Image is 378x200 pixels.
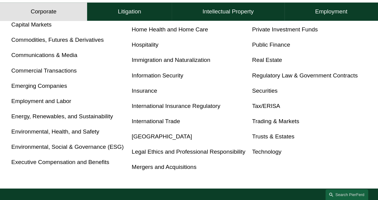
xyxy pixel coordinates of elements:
a: Executive Compensation and Benefits [11,159,109,165]
a: Search this site [325,189,368,200]
h4: Employment [315,8,347,15]
a: Employment and Labor [11,98,71,104]
a: Trusts & Estates [252,133,294,140]
a: Capital Markets [11,21,52,28]
a: Home Health and Home Care [132,26,208,33]
a: Tax/ERISA [252,103,280,109]
a: Technology [252,148,281,155]
a: Emerging Companies [11,83,67,89]
a: [GEOGRAPHIC_DATA] [132,133,192,140]
a: Environmental, Health, and Safety [11,128,99,135]
a: Environmental, Social & Governance (ESG) [11,144,124,150]
h4: Intellectual Property [203,8,254,15]
a: Trading & Markets [252,118,299,124]
a: International Insurance Regulatory [132,103,220,109]
a: Public Finance [252,41,290,48]
h4: Litigation [118,8,141,15]
a: Real Estate [252,57,282,63]
a: Information Security [132,72,183,79]
a: Communications & Media [11,52,77,58]
a: Energy, Renewables, and Sustainability [11,113,113,120]
a: Commodities, Futures & Derivatives [11,37,104,43]
a: Legal Ethics and Professional Responsibility [132,148,245,155]
a: Hospitality [132,41,158,48]
a: Mergers and Acquisitions [132,164,196,170]
a: Insurance [132,87,157,94]
a: Regulatory Law & Government Contracts [252,72,358,79]
a: Securities [252,87,277,94]
a: Immigration and Naturalization [132,57,210,63]
h4: Corporate [31,8,57,15]
a: Private Investment Funds [252,26,318,33]
a: Commercial Transactions [11,67,77,74]
a: International Trade [132,118,180,124]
